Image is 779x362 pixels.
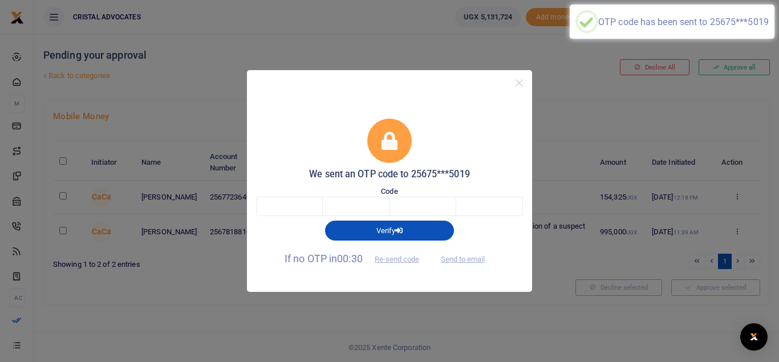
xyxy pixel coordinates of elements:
div: OTP code has been sent to 25675***5019 [598,17,769,27]
span: 00:30 [337,253,363,265]
button: Verify [325,221,454,240]
label: Code [381,186,397,197]
button: Close [511,75,528,91]
h5: We sent an OTP code to 25675***5019 [256,169,523,180]
div: Open Intercom Messenger [740,323,768,351]
span: If no OTP in [285,253,429,265]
